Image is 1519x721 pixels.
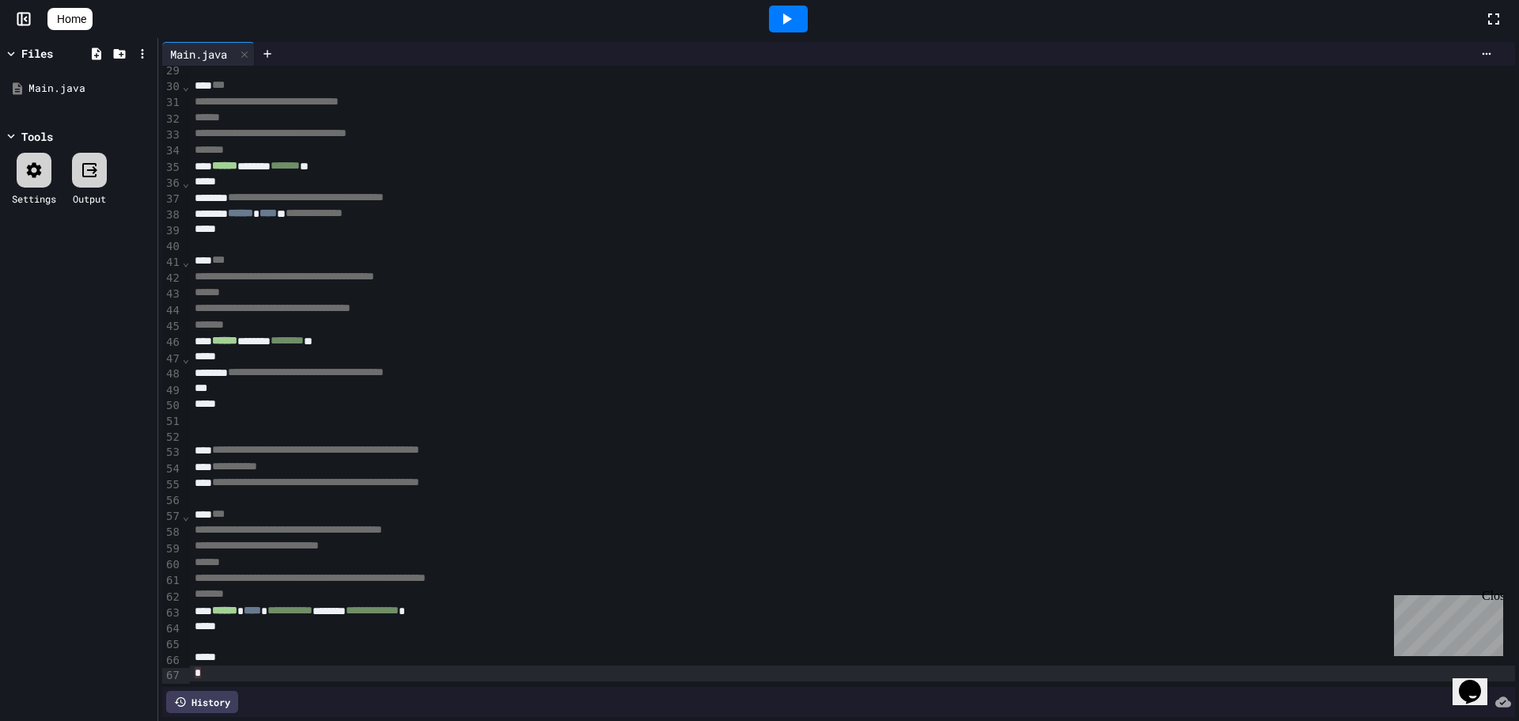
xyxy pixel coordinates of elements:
span: Fold line [182,256,190,268]
div: 32 [162,112,182,127]
span: Fold line [182,176,190,189]
div: 38 [162,207,182,223]
div: 65 [162,637,182,653]
div: 60 [162,557,182,573]
div: 54 [162,461,182,477]
div: 34 [162,143,182,159]
div: Tools [21,128,53,145]
div: 37 [162,192,182,207]
div: 46 [162,335,182,351]
div: 35 [162,160,182,176]
div: 47 [162,351,182,367]
span: Fold line [182,352,190,365]
div: 64 [162,621,182,637]
div: 41 [162,255,182,271]
div: Output [73,192,106,206]
div: 42 [162,271,182,287]
div: 61 [162,573,182,589]
span: Fold line [182,510,190,522]
div: 62 [162,590,182,605]
div: 59 [162,541,182,557]
div: 53 [162,445,182,461]
div: 52 [162,430,182,446]
iframe: chat widget [1388,589,1503,656]
div: Main.java [162,46,235,63]
div: 48 [162,366,182,382]
span: Home [57,11,86,27]
div: 33 [162,127,182,143]
div: 50 [162,398,182,414]
div: Main.java [162,42,255,66]
div: 45 [162,319,182,335]
div: 49 [162,383,182,399]
div: History [166,691,238,713]
div: 51 [162,414,182,430]
div: Main.java [28,81,152,97]
div: 43 [162,287,182,302]
div: Files [21,45,53,62]
div: 44 [162,303,182,319]
div: Settings [12,192,56,206]
div: Chat with us now!Close [6,6,109,101]
div: 57 [162,509,182,525]
div: 36 [162,176,182,192]
div: 39 [162,223,182,239]
div: 58 [162,525,182,541]
div: 56 [162,493,182,509]
div: 67 [162,668,182,684]
div: 66 [162,653,182,669]
iframe: chat widget [1453,658,1503,705]
div: 55 [162,477,182,493]
div: 31 [162,95,182,111]
div: 63 [162,605,182,621]
a: Home [47,8,93,30]
div: 29 [162,63,182,79]
span: Fold line [182,80,190,93]
div: 30 [162,79,182,95]
div: 40 [162,239,182,255]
